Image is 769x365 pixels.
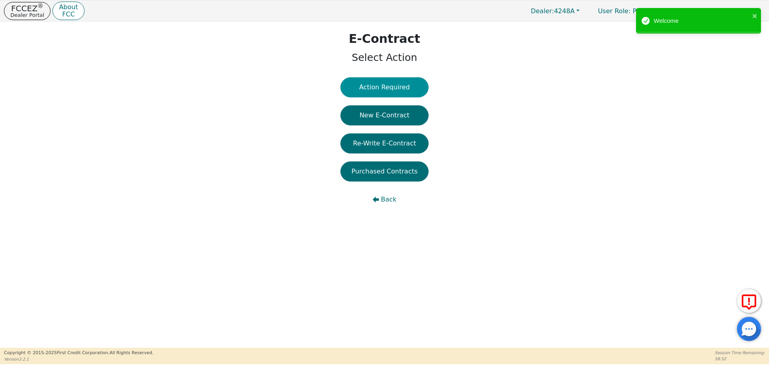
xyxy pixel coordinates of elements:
p: Session Time Remaining: [715,350,765,356]
p: About [59,4,78,10]
span: Dealer: [531,7,554,15]
button: AboutFCC [52,2,84,20]
button: close [752,11,758,20]
button: Re-Write E-Contract [340,133,429,153]
p: Version 3.2.1 [4,356,153,362]
div: Welcome [654,16,750,26]
p: 58:52 [715,356,765,362]
button: Dealer:4248A [522,5,588,17]
p: FCC [59,11,78,18]
button: Action Required [340,77,429,97]
span: All Rights Reserved. [109,350,153,355]
button: 4248A:[PERSON_NAME] [667,5,765,17]
p: Dealer Portal [10,12,44,18]
span: 4248A [531,7,575,15]
button: FCCEZ®Dealer Portal [4,2,50,20]
span: Back [381,195,397,204]
span: User Role : [598,7,630,15]
button: Report Error to FCC [737,289,761,313]
a: User Role: Primary [590,3,665,19]
p: Copyright © 2015- 2025 First Credit Corporation. [4,350,153,357]
button: Back [340,190,429,210]
p: Select Action [349,50,420,65]
sup: ® [38,2,44,10]
h1: E-Contract [349,32,420,46]
button: New E-Contract [340,105,429,125]
p: FCCEZ [10,4,44,12]
button: Purchased Contracts [340,161,429,181]
p: Primary [590,3,665,19]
